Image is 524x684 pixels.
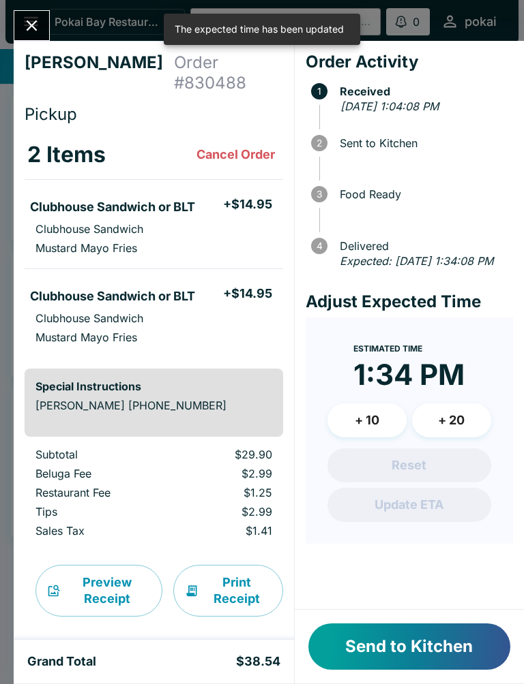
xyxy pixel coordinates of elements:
[35,524,158,538] p: Sales Tax
[30,288,195,305] h5: Clubhouse Sandwich or BLT
[317,86,321,97] text: 1
[333,188,513,200] span: Food Ready
[35,565,162,617] button: Preview Receipt
[30,199,195,215] h5: Clubhouse Sandwich or BLT
[35,222,143,236] p: Clubhouse Sandwich
[14,11,49,40] button: Close
[180,467,272,480] p: $2.99
[180,524,272,538] p: $1.41
[353,357,465,392] time: 1:34 PM
[173,565,283,617] button: Print Receipt
[333,137,513,149] span: Sent to Kitchen
[412,403,491,437] button: + 20
[35,399,272,412] p: [PERSON_NAME] [PHONE_NUMBER]
[175,18,344,41] div: The expected time has been updated
[35,311,143,325] p: Clubhouse Sandwich
[191,141,280,168] button: Cancel Order
[317,138,322,149] text: 2
[35,486,158,499] p: Restaurant Fee
[35,379,272,393] h6: Special Instructions
[308,623,510,670] button: Send to Kitchen
[353,343,422,354] span: Estimated Time
[25,448,283,543] table: orders table
[180,486,272,499] p: $1.25
[25,104,77,124] span: Pickup
[236,653,280,670] h5: $38.54
[35,330,137,344] p: Mustard Mayo Fries
[333,85,513,97] span: Received
[316,240,322,251] text: 4
[223,196,272,213] h5: + $14.95
[340,254,493,268] em: Expected: [DATE] 1:34:08 PM
[35,241,137,255] p: Mustard Mayo Fries
[174,52,283,93] h4: Order # 830488
[180,448,272,461] p: $29.90
[340,99,439,113] em: [DATE] 1:04:08 PM
[306,52,513,72] h4: Order Activity
[35,467,158,480] p: Beluga Fee
[35,505,158,518] p: Tips
[35,448,158,461] p: Subtotal
[25,52,174,93] h4: [PERSON_NAME]
[333,240,513,252] span: Delivered
[27,141,106,168] h3: 2 Items
[327,403,407,437] button: + 10
[27,653,96,670] h5: Grand Total
[25,130,283,358] table: orders table
[306,292,513,312] h4: Adjust Expected Time
[317,189,322,200] text: 3
[223,285,272,302] h5: + $14.95
[180,505,272,518] p: $2.99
